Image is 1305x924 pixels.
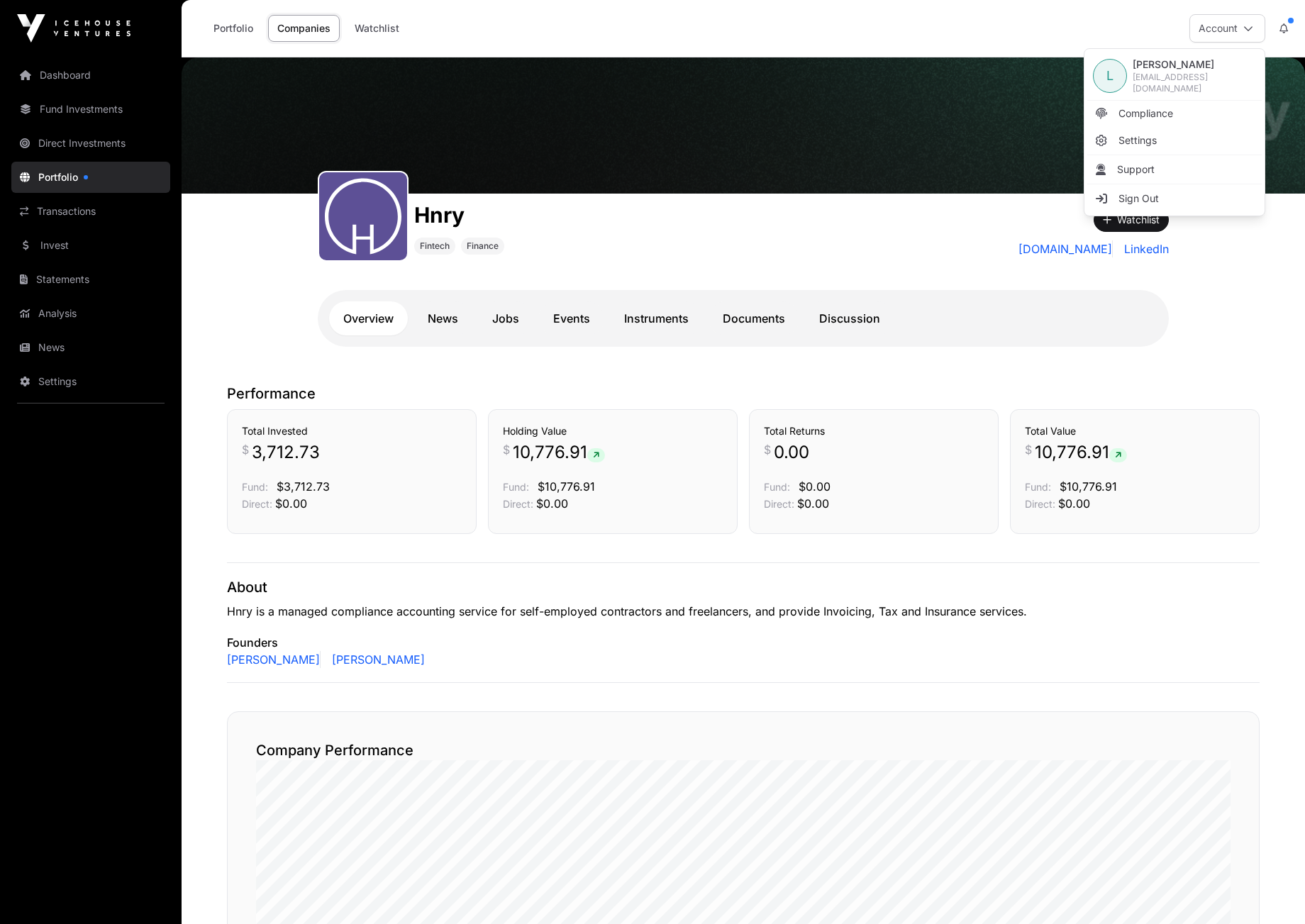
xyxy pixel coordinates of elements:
[227,384,1260,403] p: Performance
[1189,14,1265,43] button: Account
[1025,441,1032,458] span: $
[414,202,504,228] h1: Hnry
[1025,498,1055,510] span: Direct:
[1094,208,1169,232] button: Watchlist
[1058,496,1090,511] span: $0.00
[1087,128,1262,153] a: Settings
[413,301,472,335] a: News
[799,479,831,494] span: $0.00
[227,603,1260,620] p: Hnry is a managed compliance accounting service for self-employed contractors and freelancers, an...
[1118,106,1173,121] span: Compliance
[503,498,533,510] span: Direct:
[764,424,984,438] h3: Total Returns
[11,128,170,159] a: Direct Investments
[227,634,1260,651] p: Founders
[1018,240,1113,257] a: [DOMAIN_NAME]
[774,441,809,464] span: 0.00
[275,496,307,511] span: $0.00
[1234,856,1305,924] iframe: Chat Widget
[1118,133,1157,147] span: Settings
[536,496,568,511] span: $0.00
[709,301,799,335] a: Documents
[467,240,499,252] span: Finance
[764,441,771,458] span: $
[1106,66,1114,86] span: L
[1087,101,1262,126] a: Compliance
[797,496,829,511] span: $0.00
[1087,157,1262,182] li: Support
[329,301,408,335] a: Overview
[503,424,723,438] h3: Holding Value
[764,481,790,493] span: Fund:
[329,301,1157,335] nav: Tabs
[1025,481,1051,493] span: Fund:
[326,651,425,668] a: [PERSON_NAME]
[478,301,533,335] a: Jobs
[1087,186,1262,211] li: Sign Out
[182,57,1305,194] img: Hnry
[805,301,894,335] a: Discussion
[277,479,330,494] span: $3,712.73
[227,577,1260,597] p: About
[11,60,170,91] a: Dashboard
[1060,479,1117,494] span: $10,776.91
[256,740,1231,760] h2: Company Performance
[11,366,170,397] a: Settings
[242,441,249,458] span: $
[1118,240,1169,257] a: LinkedIn
[17,14,130,43] img: Icehouse Ventures Logo
[538,479,595,494] span: $10,776.91
[325,178,401,255] img: Hnry.svg
[252,441,320,464] span: 3,712.73
[1035,441,1127,464] span: 10,776.91
[11,264,170,295] a: Statements
[345,15,409,42] a: Watchlist
[764,498,794,510] span: Direct:
[1117,162,1155,177] span: Support
[242,481,268,493] span: Fund:
[503,441,510,458] span: $
[11,162,170,193] a: Portfolio
[513,441,605,464] span: 10,776.91
[11,196,170,227] a: Transactions
[539,301,604,335] a: Events
[11,230,170,261] a: Invest
[242,498,272,510] span: Direct:
[610,301,703,335] a: Instruments
[503,481,529,493] span: Fund:
[420,240,450,252] span: Fintech
[11,332,170,363] a: News
[227,651,321,668] a: [PERSON_NAME]
[1025,424,1245,438] h3: Total Value
[242,424,462,438] h3: Total Invested
[11,94,170,125] a: Fund Investments
[1133,72,1256,94] span: [EMAIL_ADDRESS][DOMAIN_NAME]
[204,15,262,42] a: Portfolio
[11,298,170,329] a: Analysis
[1118,191,1159,206] span: Sign Out
[1133,57,1256,72] span: [PERSON_NAME]
[268,15,340,42] a: Companies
